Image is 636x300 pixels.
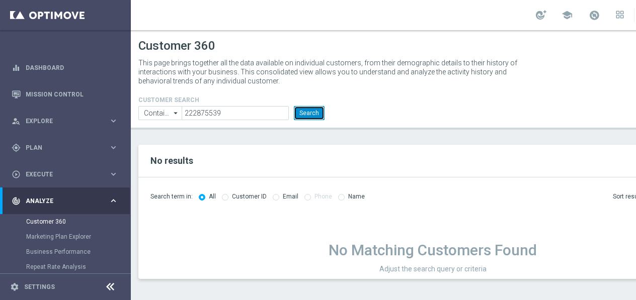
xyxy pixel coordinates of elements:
a: Customer 360 [26,218,105,226]
a: Business Performance [26,248,105,256]
a: Marketing Plan Explorer [26,233,105,241]
div: Plan [12,143,109,152]
div: Analyze [12,196,109,206]
label: Name [348,193,365,201]
button: person_search Explore keyboard_arrow_right [11,117,119,125]
i: settings [10,282,19,291]
a: Dashboard [26,54,118,81]
h4: CUSTOMER SEARCH [138,96,325,104]
i: person_search [12,117,21,126]
span: Explore [26,118,109,124]
span: school [562,10,573,21]
a: Settings [24,284,55,290]
label: Customer ID [232,193,267,201]
span: Analyze [26,198,109,204]
i: keyboard_arrow_right [109,169,118,179]
i: keyboard_arrow_right [109,196,118,206]
p: This page brings together all the data available on individual customers, from their demographic ... [138,58,526,85]
input: Enter CID, Email, name or phone [182,106,289,120]
div: Customer 360 [26,214,130,229]
a: Mission Control [26,81,118,108]
i: track_changes [12,196,21,206]
button: track_changes Analyze keyboard_arrow_right [11,197,119,205]
span: Plan [26,145,109,151]
span: Search term in: [150,192,193,201]
div: Dashboard [12,54,118,81]
button: Search [294,106,325,120]
div: Repeat Rate Analysis [26,259,130,274]
div: Mission Control [12,81,118,108]
button: equalizer Dashboard [11,64,119,72]
button: gps_fixed Plan keyboard_arrow_right [11,144,119,152]
i: keyboard_arrow_right [109,116,118,126]
label: Email [283,193,298,201]
span: No results [150,155,193,166]
i: keyboard_arrow_right [109,143,118,152]
div: Explore [12,117,109,126]
i: gps_fixed [12,143,21,152]
i: arrow_drop_down [171,107,181,120]
label: Phone [314,193,332,201]
i: equalizer [12,63,21,72]
i: play_circle_outline [12,170,21,179]
button: play_circle_outline Execute keyboard_arrow_right [11,170,119,178]
div: Execute [12,170,109,179]
div: Marketing Plan Explorer [26,229,130,244]
span: Execute [26,171,109,177]
button: Mission Control [11,90,119,98]
a: Repeat Rate Analysis [26,263,105,271]
div: Business Performance [26,244,130,259]
label: All [209,193,216,201]
input: Contains [138,106,182,120]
